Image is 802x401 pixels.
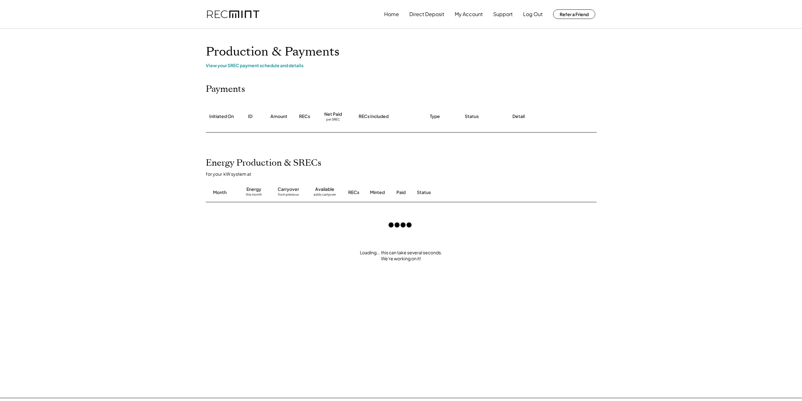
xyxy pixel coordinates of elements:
[493,8,513,21] button: Support
[348,189,359,196] div: RECs
[278,192,299,199] div: from previous
[409,8,444,21] button: Direct Deposit
[246,192,262,199] div: this month
[314,192,336,199] div: adds carryover
[315,186,334,192] div: Available
[465,113,479,120] div: Status
[209,113,234,120] div: Initiated On
[206,44,597,59] h1: Production & Payments
[206,62,597,68] div: View your SREC payment schedule and details
[324,111,342,117] div: Net Paid
[430,113,440,120] div: Type
[553,9,595,19] button: Refer a Friend
[384,8,399,21] button: Home
[206,158,321,168] h2: Energy Production & SRECs
[246,186,261,192] div: Energy
[359,113,389,120] div: RECs Included
[206,84,245,95] h2: Payments
[326,117,340,122] div: per SREC
[213,189,227,196] div: Month
[248,113,252,120] div: ID
[455,8,483,21] button: My Account
[417,189,524,196] div: Status
[396,189,406,196] div: Paid
[278,186,299,192] div: Carryover
[512,113,525,120] div: Detail
[199,250,603,262] div: Loading... this can take several seconds. We're working on it!
[370,189,385,196] div: Minted
[207,10,259,18] img: recmint-logotype%403x.png
[523,8,543,21] button: Log Out
[206,171,603,177] div: for your kW system at
[299,113,310,120] div: RECs
[270,113,287,120] div: Amount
